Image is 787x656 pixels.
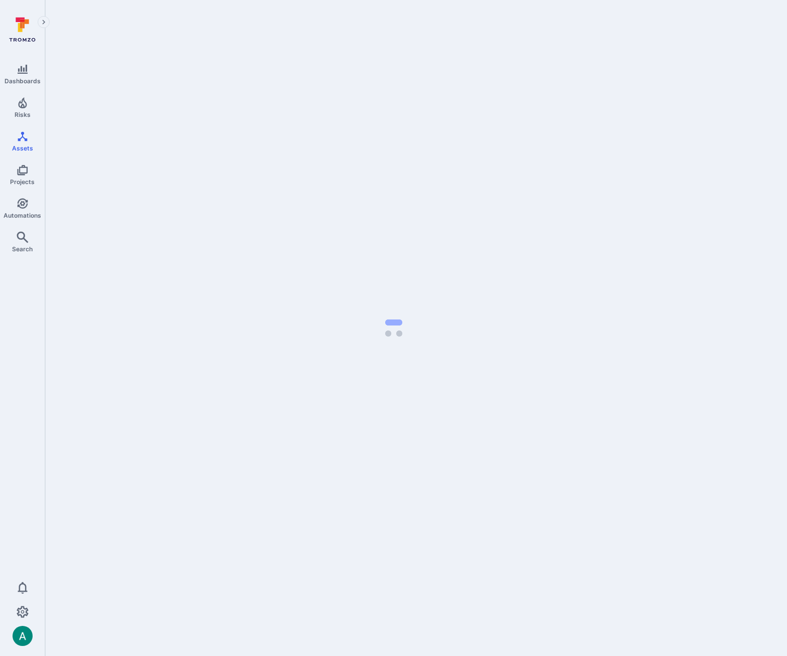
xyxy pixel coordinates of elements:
[12,144,33,152] span: Assets
[13,626,33,646] img: ACg8ocLSa5mPYBaXNx3eFu_EmspyJX0laNWN7cXOFirfQ7srZveEpg=s96-c
[13,626,33,646] div: Arjan Dehar
[12,245,33,253] span: Search
[38,16,50,28] button: Expand navigation menu
[10,178,35,186] span: Projects
[40,18,47,27] i: Expand navigation menu
[15,111,31,118] span: Risks
[5,77,41,85] span: Dashboards
[4,212,41,219] span: Automations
